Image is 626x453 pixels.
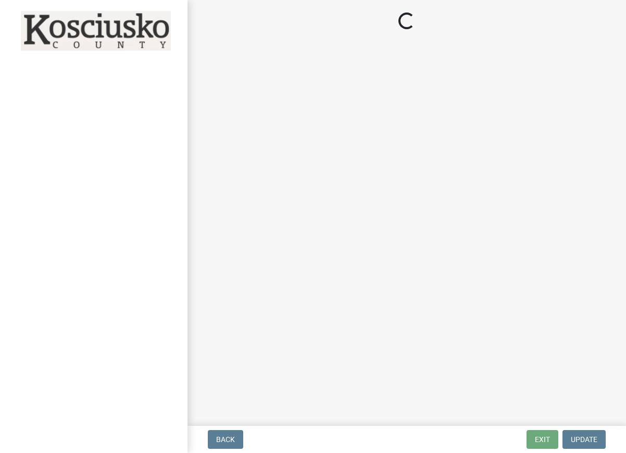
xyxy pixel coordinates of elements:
button: Exit [527,430,558,449]
span: Back [216,435,235,444]
button: Update [562,430,606,449]
span: Update [571,435,597,444]
button: Back [208,430,243,449]
img: Kosciusko County, Indiana [21,11,171,51]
